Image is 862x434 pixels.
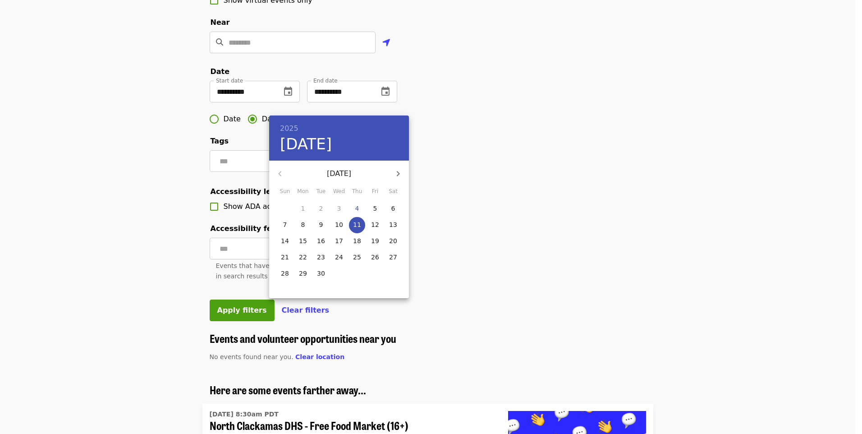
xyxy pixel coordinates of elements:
p: 18 [353,236,361,245]
button: 27 [385,249,401,266]
button: 14 [277,233,293,249]
p: 24 [335,253,343,262]
button: 24 [331,249,347,266]
span: Fri [367,187,383,196]
span: Thu [349,187,365,196]
button: 18 [349,233,365,249]
button: 28 [277,266,293,282]
button: 10 [331,217,347,233]
p: 16 [317,236,325,245]
button: 23 [313,249,329,266]
button: [DATE] [280,135,332,154]
button: 20 [385,233,401,249]
button: 16 [313,233,329,249]
p: 21 [281,253,289,262]
p: 28 [281,269,289,278]
p: 27 [389,253,397,262]
button: 2025 [280,122,298,135]
p: 11 [353,220,361,229]
p: 13 [389,220,397,229]
p: 19 [371,236,379,245]
p: 8 [301,220,305,229]
p: 23 [317,253,325,262]
button: 7 [277,217,293,233]
button: 21 [277,249,293,266]
p: 12 [371,220,379,229]
p: 20 [389,236,397,245]
button: 13 [385,217,401,233]
p: 7 [283,220,287,229]
p: 14 [281,236,289,245]
p: 17 [335,236,343,245]
button: 25 [349,249,365,266]
span: Wed [331,187,347,196]
span: Sat [385,187,401,196]
p: 15 [299,236,307,245]
button: 8 [295,217,311,233]
p: [DATE] [291,168,387,179]
p: 22 [299,253,307,262]
p: 30 [317,269,325,278]
button: 11 [349,217,365,233]
p: 5 [373,204,377,213]
p: 25 [353,253,361,262]
button: 5 [367,201,383,217]
p: 6 [391,204,395,213]
button: 22 [295,249,311,266]
p: 29 [299,269,307,278]
button: 26 [367,249,383,266]
button: 17 [331,233,347,249]
button: 30 [313,266,329,282]
button: 6 [385,201,401,217]
button: 29 [295,266,311,282]
button: 19 [367,233,383,249]
button: 15 [295,233,311,249]
button: 12 [367,217,383,233]
button: 9 [313,217,329,233]
p: 10 [335,220,343,229]
span: Sun [277,187,293,196]
button: 4 [349,201,365,217]
span: Mon [295,187,311,196]
p: 4 [355,204,359,213]
p: 26 [371,253,379,262]
p: 9 [319,220,323,229]
span: Tue [313,187,329,196]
